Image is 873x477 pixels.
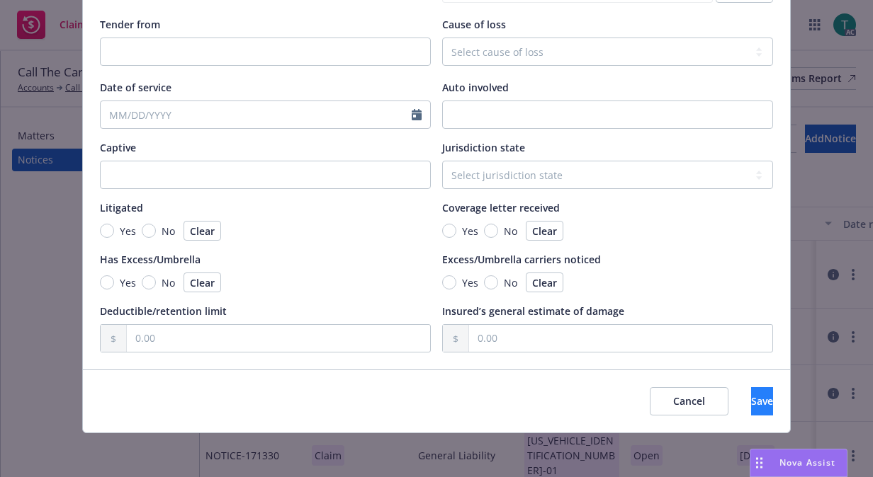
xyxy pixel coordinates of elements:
span: Save [751,394,773,408]
div: Drag to move [750,449,768,476]
input: Yes [100,275,114,289]
span: Has Excess/Umbrella [100,253,201,266]
span: Clear [190,224,215,238]
input: Yes [100,224,114,238]
span: Nova Assist [779,456,835,469]
span: No [504,224,517,238]
span: Clear [190,276,215,289]
input: MM/DD/YYYY [101,101,412,128]
span: Litigated [100,201,143,214]
span: Cause of loss [442,18,506,31]
input: No [484,224,498,238]
input: Yes [442,275,456,289]
span: Cancel [673,394,705,408]
span: Excess/Umbrella carriers noticed [442,253,601,266]
span: Coverage letter received [442,201,560,214]
span: Date of service [100,81,171,94]
span: Tender from [100,18,160,31]
span: Deductible/retention limit [100,304,227,318]
span: No [162,275,175,290]
span: Yes [462,224,478,238]
button: Save [751,387,773,415]
span: Auto involved [442,81,509,94]
span: Yes [120,224,136,238]
button: Cancel [650,387,728,415]
button: Nova Assist [750,449,847,477]
span: Captive [100,141,136,154]
button: Clear [184,221,221,241]
button: Clear [184,272,221,292]
input: 0.00 [127,325,430,352]
span: Yes [120,275,136,290]
input: No [142,275,156,289]
span: No [162,224,175,238]
span: Clear [532,224,557,238]
input: No [142,224,156,238]
span: Jurisdiction state [442,141,525,154]
input: 0.00 [469,325,772,352]
span: No [504,275,517,290]
span: Clear [532,276,557,289]
input: No [484,275,498,289]
button: Clear [526,272,563,292]
input: Yes [442,224,456,238]
span: Yes [462,275,478,290]
span: Insured’s general estimate of damage [442,304,624,318]
svg: Calendar [412,109,422,120]
button: Clear [526,221,563,241]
